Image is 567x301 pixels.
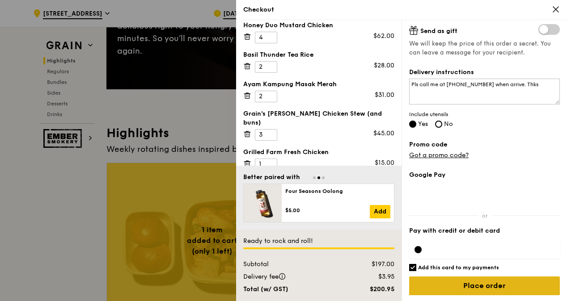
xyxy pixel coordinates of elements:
[238,285,346,294] div: Total (w/ GST)
[409,68,560,77] label: Delivery instructions
[409,151,469,159] a: Got a promo code?
[285,188,390,195] div: Four Seasons Oolong
[373,32,394,41] div: $62.00
[238,272,346,281] div: Delivery fee
[243,21,394,30] div: Honey Duo Mustard Chicken
[409,185,560,205] iframe: Secure payment button frame
[409,111,560,118] span: Include utensils
[313,176,316,179] span: Go to slide 1
[409,171,560,180] label: Google Pay
[238,260,346,269] div: Subtotal
[243,80,394,89] div: Ayam Kampung Masak Merah
[346,260,400,269] div: $197.00
[375,91,394,100] div: $31.00
[420,27,457,35] span: Send as gift
[243,173,300,182] div: Better paired with
[243,237,394,246] div: Ready to rock and roll!
[409,264,416,271] input: Add this card to my payments
[375,159,394,167] div: $15.00
[243,148,394,157] div: Grilled Farm Fresh Chicken
[429,246,554,253] iframe: Secure card payment input frame
[409,276,560,295] input: Place order
[243,5,560,14] div: Checkout
[322,176,325,179] span: Go to slide 3
[418,120,428,128] span: Yes
[243,50,394,59] div: Basil Thunder Tea Rice
[435,121,442,128] input: No
[418,264,499,271] h6: Add this card to my payments
[346,285,400,294] div: $200.95
[370,205,390,218] a: Add
[409,39,560,57] span: We will keep the price of this order a secret. You can leave a message for your recipient.
[285,207,370,214] div: $5.00
[317,176,320,179] span: Go to slide 2
[409,121,416,128] input: Yes
[243,109,394,127] div: Grain's [PERSON_NAME] Chicken Stew (and buns)
[444,120,453,128] span: No
[373,129,394,138] div: $45.00
[346,272,400,281] div: $3.95
[374,61,394,70] div: $28.00
[409,140,560,149] label: Promo code
[409,226,560,235] label: Pay with credit or debit card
